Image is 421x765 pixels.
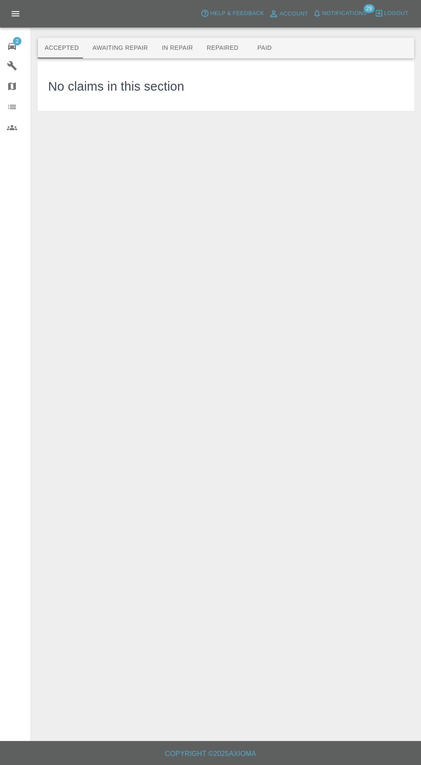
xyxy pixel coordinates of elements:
[266,7,311,21] a: Account
[311,7,369,20] button: Notifications
[372,7,411,20] button: Logout
[245,38,284,58] button: Paid
[280,9,308,19] span: Account
[85,38,155,58] button: Awaiting Repair
[210,9,264,18] span: Help & Feedback
[7,748,414,760] h6: Copyright © 2025 Axioma
[38,38,85,58] button: Accepted
[200,38,245,58] button: Repaired
[13,37,21,46] span: 2
[155,38,200,58] button: In Repair
[322,9,367,18] span: Notifications
[48,77,184,96] h3: No claims in this section
[363,4,374,13] span: 29
[198,7,266,20] button: Help & Feedback
[5,3,26,24] button: Open drawer
[384,9,409,18] span: Logout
